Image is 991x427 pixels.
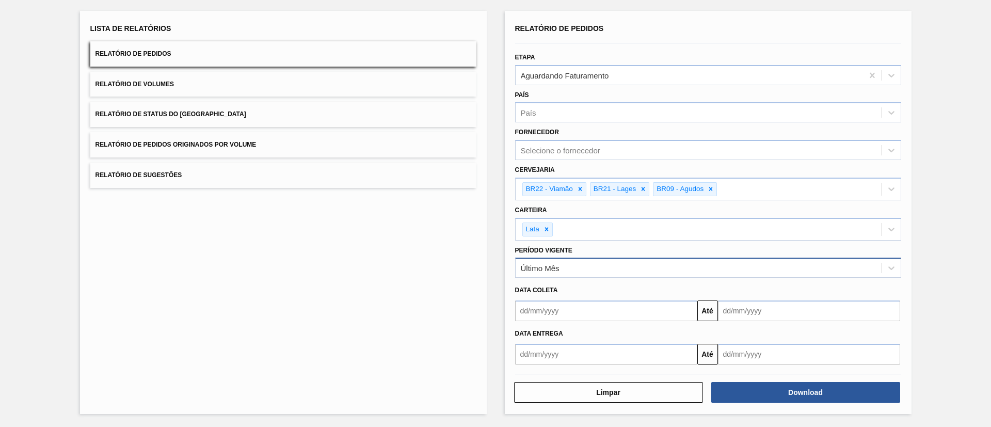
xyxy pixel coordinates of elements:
[653,183,705,196] div: BR09 - Agudos
[521,71,609,80] div: Aguardando Faturamento
[90,41,476,67] button: Relatório de Pedidos
[515,91,529,99] label: País
[711,382,900,403] button: Download
[521,108,536,117] div: País
[515,24,604,33] span: Relatório de Pedidos
[718,301,900,321] input: dd/mm/yyyy
[697,301,718,321] button: Até
[95,81,174,88] span: Relatório de Volumes
[515,247,572,254] label: Período Vigente
[515,344,697,365] input: dd/mm/yyyy
[521,264,560,273] div: Último Mês
[90,163,476,188] button: Relatório de Sugestões
[90,72,476,97] button: Relatório de Volumes
[515,301,697,321] input: dd/mm/yyyy
[515,330,563,337] span: Data entrega
[523,223,541,236] div: Lata
[515,287,558,294] span: Data coleta
[515,166,555,173] label: Cervejaria
[95,171,182,179] span: Relatório de Sugestões
[590,183,638,196] div: BR21 - Lages
[95,110,246,118] span: Relatório de Status do [GEOGRAPHIC_DATA]
[697,344,718,365] button: Até
[515,54,535,61] label: Etapa
[95,50,171,57] span: Relatório de Pedidos
[515,129,559,136] label: Fornecedor
[90,24,171,33] span: Lista de Relatórios
[523,183,574,196] div: BR22 - Viamão
[515,207,547,214] label: Carteira
[95,141,257,148] span: Relatório de Pedidos Originados por Volume
[718,344,900,365] input: dd/mm/yyyy
[521,146,600,155] div: Selecione o fornecedor
[514,382,703,403] button: Limpar
[90,132,476,157] button: Relatório de Pedidos Originados por Volume
[90,102,476,127] button: Relatório de Status do [GEOGRAPHIC_DATA]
